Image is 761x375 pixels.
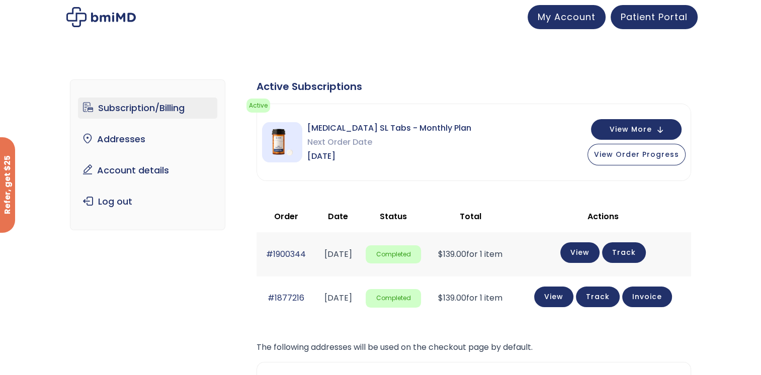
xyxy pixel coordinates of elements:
a: #1900344 [266,248,306,260]
a: Account details [78,160,217,181]
a: Patient Portal [611,5,698,29]
span: 139.00 [438,292,466,304]
img: My account [66,7,136,27]
span: Total [460,211,481,222]
a: Invoice [622,287,672,307]
a: View [534,287,573,307]
nav: Account pages [70,79,225,230]
span: View Order Progress [594,149,679,159]
span: [MEDICAL_DATA] SL Tabs - Monthly Plan [307,121,471,135]
a: #1877216 [268,292,304,304]
span: Completed [366,245,421,264]
span: $ [438,292,443,304]
span: Status [380,211,407,222]
span: My Account [538,11,596,23]
a: Track [602,242,646,263]
time: [DATE] [324,292,352,304]
a: Log out [78,191,217,212]
span: Completed [366,289,421,308]
span: $ [438,248,443,260]
span: Actions [587,211,619,222]
span: Patient Portal [621,11,688,23]
span: View More [610,126,652,133]
span: [DATE] [307,149,471,163]
a: My Account [528,5,606,29]
td: for 1 item [426,232,515,276]
a: Subscription/Billing [78,98,217,119]
img: Sermorelin SL Tabs - Monthly Plan [262,122,302,162]
a: Addresses [78,129,217,150]
button: View Order Progress [587,144,686,165]
td: for 1 item [426,276,515,320]
p: The following addresses will be used on the checkout page by default. [257,340,691,354]
span: Active [246,99,270,113]
a: View [560,242,600,263]
span: 139.00 [438,248,466,260]
a: Track [576,287,620,307]
span: Next Order Date [307,135,471,149]
time: [DATE] [324,248,352,260]
span: Date [328,211,348,222]
button: View More [591,119,682,140]
div: Active Subscriptions [257,79,691,93]
span: Order [274,211,298,222]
